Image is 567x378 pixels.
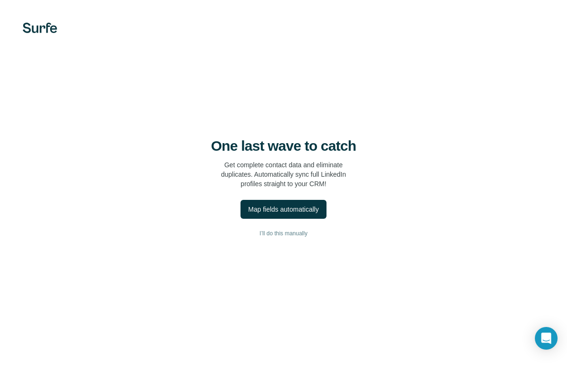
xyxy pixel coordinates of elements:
[248,205,318,214] div: Map fields automatically
[19,226,548,241] button: I’ll do this manually
[259,229,307,238] span: I’ll do this manually
[241,200,326,219] button: Map fields automatically
[221,160,346,189] p: Get complete contact data and eliminate duplicates. Automatically sync full LinkedIn profiles str...
[23,23,57,33] img: Surfe's logo
[211,137,356,155] h4: One last wave to catch
[535,327,558,350] div: Open Intercom Messenger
